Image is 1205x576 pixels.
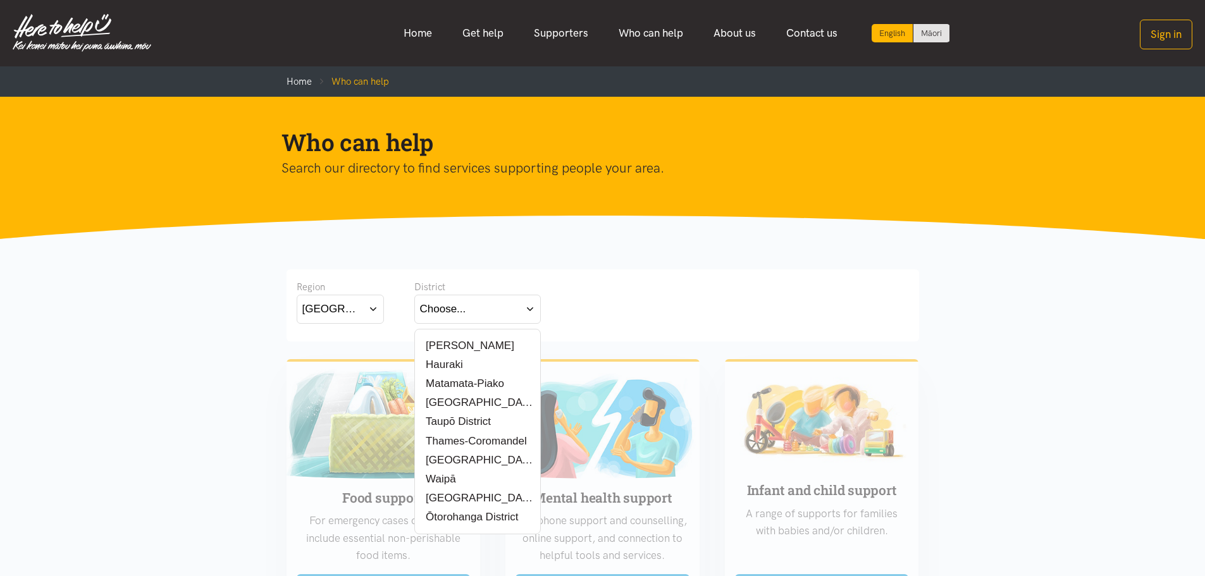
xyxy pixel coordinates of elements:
a: Contact us [771,20,853,47]
div: [GEOGRAPHIC_DATA] [302,300,363,317]
label: Waipā [420,471,458,487]
button: Choose... [414,295,541,323]
a: Supporters [519,20,603,47]
a: About us [698,20,771,47]
button: [GEOGRAPHIC_DATA] [297,295,384,323]
h1: Who can help [281,127,904,157]
div: Language toggle [872,24,950,42]
label: Hauraki [420,357,463,372]
label: [GEOGRAPHIC_DATA] [420,490,535,506]
a: Who can help [603,20,698,47]
button: Sign in [1140,20,1192,49]
div: Choose... [420,300,466,317]
div: District [414,279,541,295]
label: [GEOGRAPHIC_DATA] [420,395,535,410]
div: Region [297,279,384,295]
label: [GEOGRAPHIC_DATA] [420,452,535,468]
img: Home [13,14,151,52]
div: Current language [872,24,913,42]
a: Switch to Te Reo Māori [913,24,949,42]
a: Home [388,20,447,47]
p: Search our directory to find services supporting people your area. [281,157,904,179]
a: Get help [447,20,519,47]
label: Taupō District [420,414,491,429]
label: Ōtorohanga District [420,509,519,525]
a: Home [287,76,312,87]
li: Who can help [312,74,389,89]
label: Matamata-Piako [420,376,504,391]
label: [PERSON_NAME] [420,338,514,353]
label: Thames-Coromandel [420,433,527,449]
